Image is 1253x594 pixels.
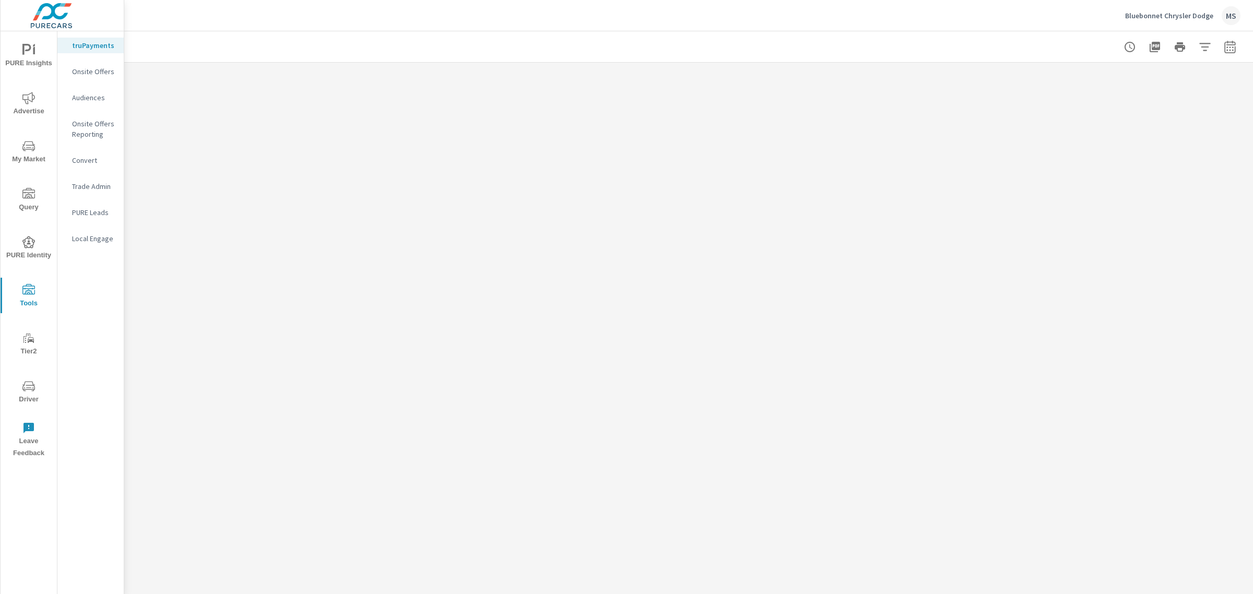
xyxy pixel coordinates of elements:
p: truPayments [72,40,115,51]
span: PURE Insights [4,44,54,69]
span: Driver [4,380,54,406]
span: Tier2 [4,332,54,358]
p: Onsite Offers Reporting [72,118,115,139]
span: Tools [4,284,54,310]
span: My Market [4,140,54,165]
button: Apply Filters [1195,37,1215,57]
p: Onsite Offers [72,66,115,77]
span: Query [4,188,54,213]
p: Local Engage [72,233,115,244]
div: PURE Leads [57,205,124,220]
div: Audiences [57,90,124,105]
div: Trade Admin [57,179,124,194]
div: Convert [57,152,124,168]
p: Last month [141,106,183,119]
div: truPayments [57,38,124,53]
p: Convert [72,155,115,165]
button: Make Fullscreen [434,88,451,105]
span: Advertise [4,92,54,117]
span: Save this to your personalized report [471,88,488,105]
div: Local Engage [57,231,124,246]
p: PURE Leads [72,207,115,218]
span: The number of truPayments leads. [455,90,467,103]
div: Onsite Offers Reporting [57,116,124,142]
div: Onsite Offers [57,64,124,79]
div: MS [1222,6,1240,25]
h5: truPayments Leads [141,95,232,106]
button: "Export Report to PDF" [1144,37,1165,57]
div: nav menu [1,31,57,464]
button: Print Report [1169,37,1190,57]
span: Leave Feedback [4,422,54,459]
button: Select Date Range [1220,37,1240,57]
p: Audiences [72,92,115,103]
span: PURE Identity [4,236,54,262]
p: Bluebonnet Chrysler Dodge [1125,11,1213,20]
p: Trade Admin [72,181,115,192]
